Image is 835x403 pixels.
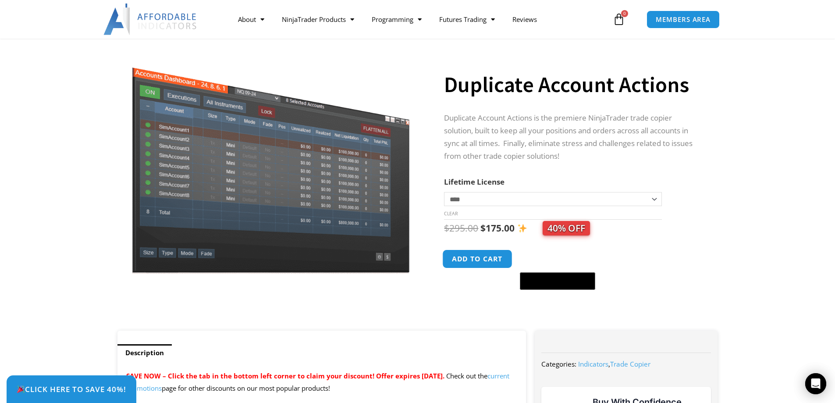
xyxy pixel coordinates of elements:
[273,9,363,29] a: NinjaTrader Products
[7,375,136,403] a: 🎉Click Here to save 40%!
[126,371,444,380] span: SAVE NOW – Click the tab in the bottom left corner to claim your discount! Offer expires [DATE].
[444,177,505,187] label: Lifetime License
[578,360,608,368] a: Indicators
[430,9,504,29] a: Futures Trading
[117,344,172,361] a: Description
[444,210,458,217] a: Clear options
[805,373,826,394] div: Open Intercom Messenger
[610,360,650,368] a: Trade Copier
[600,7,638,32] a: 0
[578,360,650,368] span: ,
[656,16,711,23] span: MEMBERS AREA
[518,224,527,233] img: ✨
[444,222,449,234] span: $
[17,385,25,393] img: 🎉
[444,69,700,100] h1: Duplicate Account Actions
[480,222,486,234] span: $
[444,295,700,303] iframe: PayPal Message 1
[444,222,478,234] bdi: 295.00
[229,9,611,29] nav: Menu
[126,370,518,395] p: Check out the page for other discounts on our most popular products!
[229,9,273,29] a: About
[504,9,546,29] a: Reviews
[17,385,126,393] span: Click Here to save 40%!
[543,221,590,235] span: 40% OFF
[363,9,430,29] a: Programming
[480,222,515,234] bdi: 175.00
[647,11,720,29] a: MEMBERS AREA
[103,4,198,35] img: LogoAI | Affordable Indicators – NinjaTrader
[541,360,576,368] span: Categories:
[443,250,513,268] button: Add to cart
[621,10,628,17] span: 0
[520,272,595,290] button: Buy with GPay
[518,249,597,270] iframe: Secure express checkout frame
[444,112,700,163] p: Duplicate Account Actions is the premiere NinjaTrader trade copier solution, built to keep all yo...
